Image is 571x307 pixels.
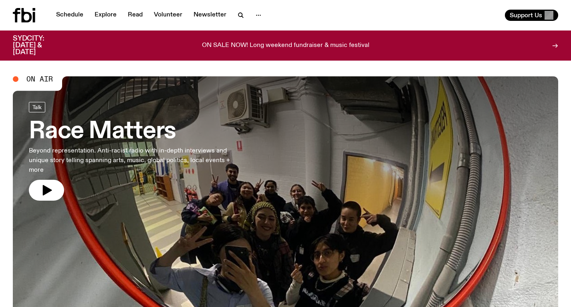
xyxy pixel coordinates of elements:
[189,10,231,21] a: Newsletter
[90,10,121,21] a: Explore
[13,35,64,56] h3: SYDCITY: [DATE] & [DATE]
[505,10,558,21] button: Support Us
[149,10,187,21] a: Volunteer
[29,120,234,143] h3: Race Matters
[32,104,42,110] span: Talk
[29,146,234,175] p: Beyond representation. Anti-racist radio with in-depth interviews and unique story telling spanni...
[510,12,542,19] span: Support Us
[29,102,45,112] a: Talk
[29,102,234,201] a: Race MattersBeyond representation. Anti-racist radio with in-depth interviews and unique story te...
[51,10,88,21] a: Schedule
[26,75,53,83] span: On Air
[202,42,369,49] p: ON SALE NOW! Long weekend fundraiser & music festival
[123,10,147,21] a: Read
